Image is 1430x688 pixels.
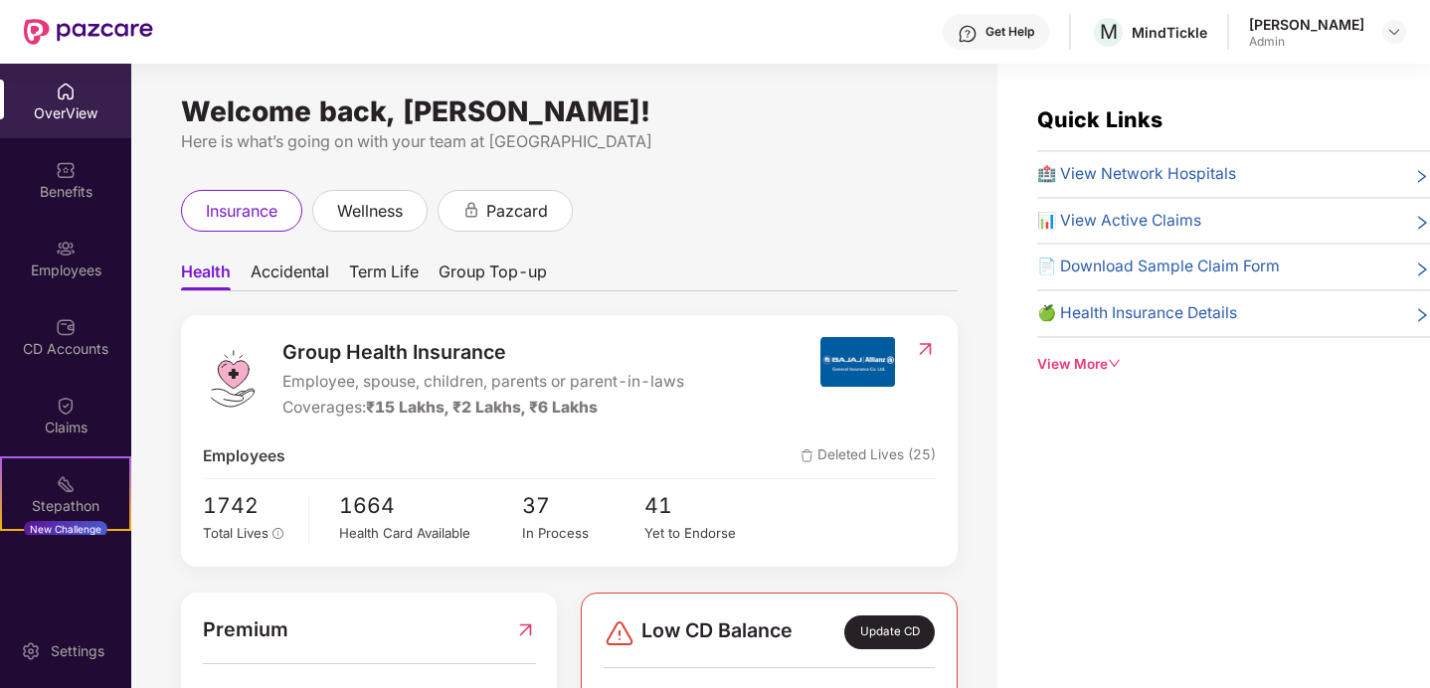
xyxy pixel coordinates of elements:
[641,615,793,649] span: Low CD Balance
[24,19,153,45] img: New Pazcare Logo
[522,523,644,544] div: In Process
[1414,166,1430,187] span: right
[337,199,403,224] span: wellness
[644,489,767,522] span: 41
[522,489,644,522] span: 37
[2,496,129,516] div: Stepathon
[56,396,76,416] img: svg+xml;base64,PHN2ZyBpZD0iQ2xhaW0iIHhtbG5zPSJodHRwOi8vd3d3LnczLm9yZy8yMDAwL3N2ZyIgd2lkdGg9IjIwIi...
[1100,20,1118,44] span: M
[349,261,419,290] span: Term Life
[56,160,76,180] img: svg+xml;base64,PHN2ZyBpZD0iQmVuZWZpdHMiIHhtbG5zPSJodHRwOi8vd3d3LnczLm9yZy8yMDAwL3N2ZyIgd2lkdGg9Ij...
[56,82,76,101] img: svg+xml;base64,PHN2ZyBpZD0iSG9tZSIgeG1sbnM9Imh0dHA6Ly93d3cudzMub3JnLzIwMDAvc3ZnIiB3aWR0aD0iMjAiIG...
[1037,354,1430,375] div: View More
[24,521,107,537] div: New Challenge
[801,444,936,469] span: Deleted Lives (25)
[56,239,76,258] img: svg+xml;base64,PHN2ZyBpZD0iRW1wbG95ZWVzIiB4bWxucz0iaHR0cDovL3d3dy53My5vcmcvMjAwMC9zdmciIHdpZHRoPS...
[203,489,294,522] span: 1742
[844,615,935,649] div: Update CD
[45,641,110,661] div: Settings
[604,617,635,649] img: svg+xml;base64,PHN2ZyBpZD0iRGFuZ2VyLTMyeDMyIiB4bWxucz0iaHR0cDovL3d3dy53My5vcmcvMjAwMC9zdmciIHdpZH...
[958,24,978,44] img: svg+xml;base64,PHN2ZyBpZD0iSGVscC0zMngzMiIgeG1sbnM9Imh0dHA6Ly93d3cudzMub3JnLzIwMDAvc3ZnIiB3aWR0aD...
[181,103,958,119] div: Welcome back, [PERSON_NAME]!
[1414,258,1430,279] span: right
[801,449,813,462] img: deleteIcon
[203,349,263,409] img: logo
[515,614,536,645] img: RedirectIcon
[1132,23,1207,42] div: MindTickle
[644,523,767,544] div: Yet to Endorse
[1249,34,1364,50] div: Admin
[486,199,548,224] span: pazcard
[985,24,1034,40] div: Get Help
[282,370,684,395] span: Employee, spouse, children, parents or parent-in-laws
[1414,305,1430,326] span: right
[1108,357,1122,371] span: down
[203,525,268,541] span: Total Lives
[1037,301,1237,326] span: 🍏 Health Insurance Details
[251,261,329,290] span: Accidental
[1037,106,1162,132] span: Quick Links
[56,317,76,337] img: svg+xml;base64,PHN2ZyBpZD0iQ0RfQWNjb3VudHMiIGRhdGEtbmFtZT0iQ0QgQWNjb3VudHMiIHhtbG5zPSJodHRwOi8vd3...
[203,444,285,469] span: Employees
[1037,209,1201,234] span: 📊 View Active Claims
[339,523,522,544] div: Health Card Available
[462,201,480,219] div: animation
[206,199,277,224] span: insurance
[439,261,547,290] span: Group Top-up
[915,339,936,359] img: RedirectIcon
[1037,162,1236,187] span: 🏥 View Network Hospitals
[272,528,284,540] span: info-circle
[181,129,958,154] div: Here is what’s going on with your team at [GEOGRAPHIC_DATA]
[366,398,598,417] span: ₹15 Lakhs, ₹2 Lakhs, ₹6 Lakhs
[21,641,41,661] img: svg+xml;base64,PHN2ZyBpZD0iU2V0dGluZy0yMHgyMCIgeG1sbnM9Imh0dHA6Ly93d3cudzMub3JnLzIwMDAvc3ZnIiB3aW...
[339,489,522,522] span: 1664
[56,474,76,494] img: svg+xml;base64,PHN2ZyB4bWxucz0iaHR0cDovL3d3dy53My5vcmcvMjAwMC9zdmciIHdpZHRoPSIyMSIgaGVpZ2h0PSIyMC...
[820,337,895,387] img: insurerIcon
[282,396,684,421] div: Coverages:
[203,614,288,645] span: Premium
[1249,15,1364,34] div: [PERSON_NAME]
[181,261,231,290] span: Health
[1414,213,1430,234] span: right
[1386,24,1402,40] img: svg+xml;base64,PHN2ZyBpZD0iRHJvcGRvd24tMzJ4MzIiIHhtbG5zPSJodHRwOi8vd3d3LnczLm9yZy8yMDAwL3N2ZyIgd2...
[282,337,684,368] span: Group Health Insurance
[1037,255,1280,279] span: 📄 Download Sample Claim Form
